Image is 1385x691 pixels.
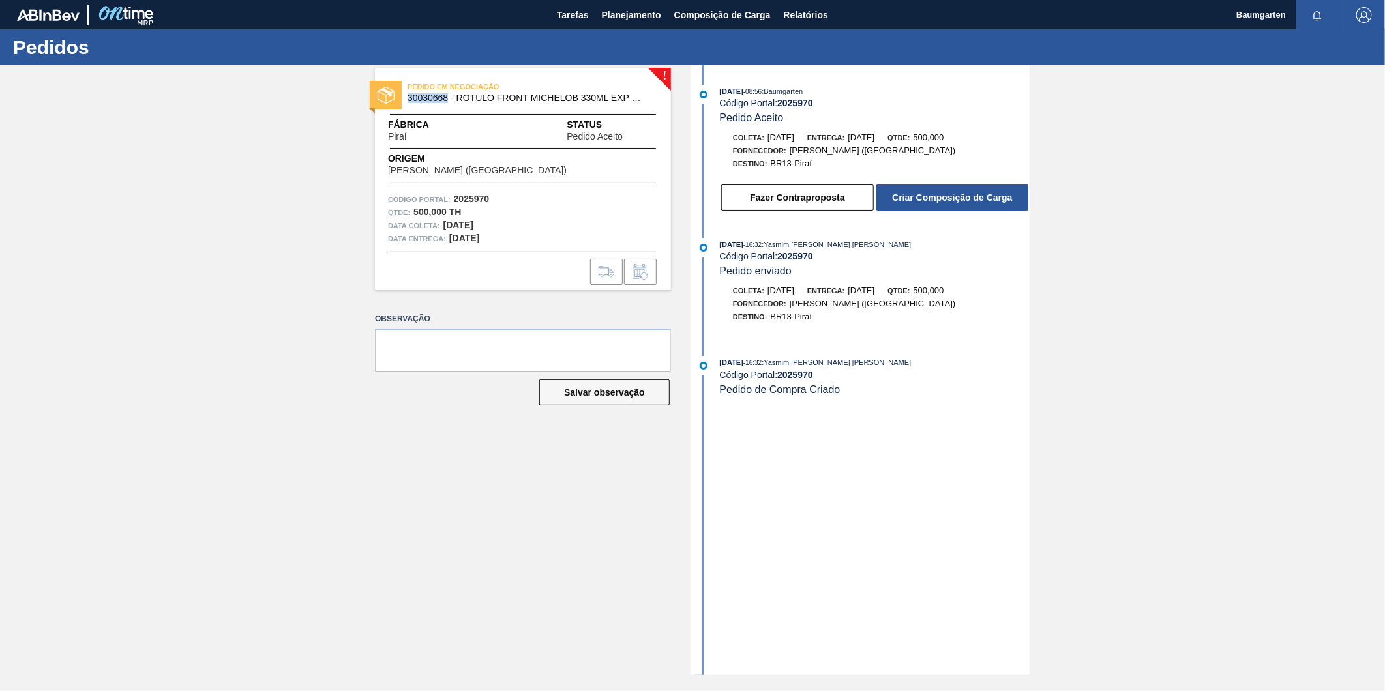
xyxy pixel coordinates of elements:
span: : Yasmim [PERSON_NAME] [PERSON_NAME] [762,241,911,248]
span: - 08:56 [743,88,762,95]
span: Pedido enviado [720,265,792,276]
span: Coleta: [733,134,764,141]
span: [DATE] [720,241,743,248]
h1: Pedidos [13,40,245,55]
span: Fornecedor: [733,147,786,154]
div: Código Portal: [720,98,1030,108]
span: [DATE] [848,286,874,295]
div: Informar alteração no pedido [624,259,657,285]
strong: 2025970 [777,370,813,380]
span: [PERSON_NAME] ([GEOGRAPHIC_DATA]) [790,145,956,155]
span: Data entrega: [388,232,446,245]
strong: 500,000 TH [413,207,461,217]
button: Fazer Contraproposta [721,184,874,211]
span: [PERSON_NAME] ([GEOGRAPHIC_DATA]) [790,299,956,308]
span: - 16:32 [743,241,762,248]
span: Código Portal: [388,193,451,206]
span: Pedido de Compra Criado [720,384,841,395]
span: Pedido Aceito [720,112,784,123]
span: Composição de Carga [674,7,771,23]
span: Destino: [733,313,767,321]
span: Piraí [388,132,407,141]
button: Salvar observação [539,379,670,405]
img: status [378,87,395,104]
span: : Baumgarten [762,87,803,95]
img: Logout [1356,7,1372,23]
span: Data coleta: [388,219,440,232]
span: Destino: [733,160,767,168]
span: Qtde: [887,287,910,295]
span: BR13-Piraí [771,312,812,321]
span: Entrega: [807,287,844,295]
strong: 2025970 [777,251,813,261]
button: Notificações [1296,6,1338,24]
strong: [DATE] [449,233,479,243]
span: Entrega: [807,134,844,141]
span: Qtde: [887,134,910,141]
span: Pedido Aceito [567,132,623,141]
label: Observação [375,310,671,329]
strong: [DATE] [443,220,473,230]
span: 500,000 [914,286,944,295]
strong: 2025970 [454,194,490,204]
span: Status [567,118,658,132]
span: [PERSON_NAME] ([GEOGRAPHIC_DATA]) [388,166,567,175]
span: 500,000 [914,132,944,142]
span: [DATE] [720,87,743,95]
img: atual [700,244,707,252]
div: Código Portal: [720,370,1030,380]
div: Ir para Composição de Carga [590,259,623,285]
span: Fornecedor: [733,300,786,308]
strong: 2025970 [777,98,813,108]
span: Coleta: [733,287,764,295]
span: [DATE] [848,132,874,142]
span: [DATE] [767,286,794,295]
img: TNhmsLtSVTkK8tSr43FrP2fwEKptu5GPRR3wAAAABJRU5ErkJggg== [17,9,80,21]
button: Criar Composição de Carga [876,184,1028,211]
span: 30030668 - ROTULO FRONT MICHELOB 330ML EXP CH [408,93,644,103]
span: Origem [388,152,604,166]
img: atual [700,91,707,98]
span: BR13-Piraí [771,158,812,168]
span: - 16:32 [743,359,762,366]
img: atual [700,362,707,370]
span: PEDIDO EM NEGOCIAÇÃO [408,80,590,93]
span: Planejamento [602,7,661,23]
span: Tarefas [557,7,589,23]
span: : Yasmim [PERSON_NAME] [PERSON_NAME] [762,359,911,366]
span: [DATE] [720,359,743,366]
div: Código Portal: [720,251,1030,261]
span: [DATE] [767,132,794,142]
span: Fábrica [388,118,448,132]
span: Qtde : [388,206,410,219]
span: Relatórios [784,7,828,23]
